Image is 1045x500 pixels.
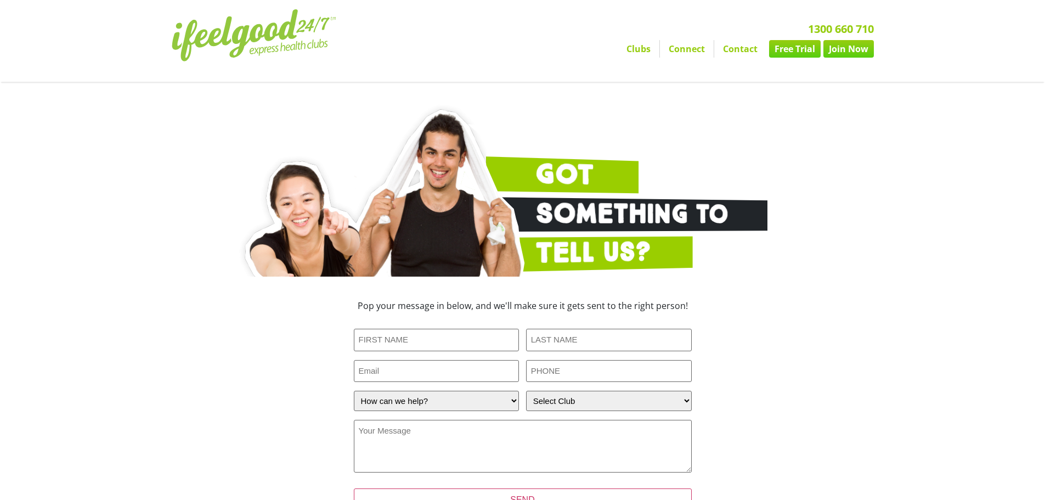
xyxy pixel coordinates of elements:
input: FIRST NAME [354,329,519,351]
nav: Menu [421,40,874,58]
input: PHONE [526,360,692,383]
a: 1300 660 710 [808,21,874,36]
a: Connect [660,40,714,58]
input: LAST NAME [526,329,692,351]
a: Clubs [618,40,659,58]
h3: Pop your message in below, and we'll make sure it gets sent to the right person! [281,301,764,310]
input: Email [354,360,519,383]
a: Join Now [823,40,874,58]
a: Free Trial [769,40,821,58]
a: Contact [714,40,766,58]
